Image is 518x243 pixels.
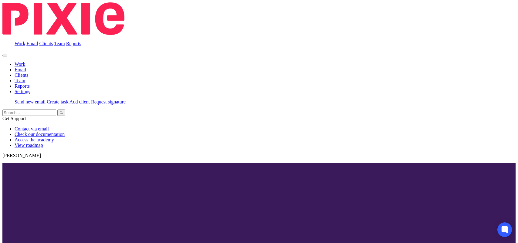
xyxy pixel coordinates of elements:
a: Request signature [91,99,126,104]
a: Work [15,62,25,67]
p: [PERSON_NAME] [2,153,516,158]
a: Send new email [15,99,46,104]
a: Create task [47,99,69,104]
img: Pixie [2,2,124,35]
a: Team [54,41,65,46]
a: Email [15,67,26,72]
a: Add client [69,99,90,104]
a: View roadmap [15,143,43,148]
a: Reports [15,83,30,89]
a: Clients [39,41,53,46]
a: Access the academy [15,137,54,142]
a: Contact via email [15,126,49,131]
a: Team [15,78,25,83]
a: Clients [15,73,28,78]
a: Reports [66,41,81,46]
a: Check our documentation [15,132,65,137]
input: Search [2,110,56,116]
a: Work [15,41,25,46]
span: Get Support [2,116,26,121]
a: Settings [15,89,30,94]
button: Search [57,110,65,116]
a: Email [26,41,38,46]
